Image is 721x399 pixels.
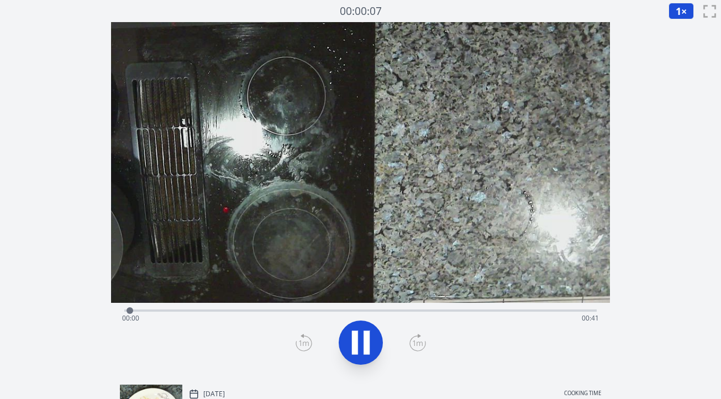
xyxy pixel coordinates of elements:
[203,390,225,398] p: [DATE]
[340,3,382,19] a: 00:00:07
[676,4,681,18] span: 1
[582,313,599,323] span: 00:41
[564,389,601,399] p: Cooking time
[669,3,694,19] button: 1×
